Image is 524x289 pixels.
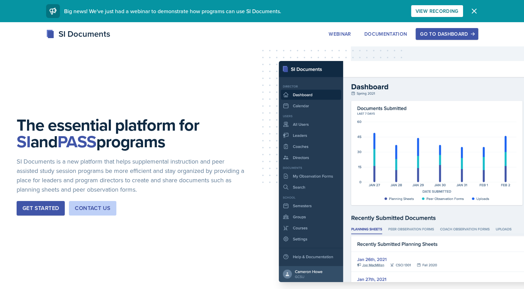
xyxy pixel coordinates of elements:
button: Documentation [360,28,412,40]
div: SI Documents [46,28,110,40]
button: View Recording [411,5,463,17]
button: Get Started [17,201,65,216]
div: Go to Dashboard [420,31,473,37]
button: Webinar [324,28,355,40]
div: Documentation [364,31,407,37]
span: Big news! We've just had a webinar to demonstrate how programs can use SI Documents. [64,7,281,15]
div: Webinar [329,31,351,37]
div: Contact Us [75,204,110,212]
button: Contact Us [69,201,116,216]
div: View Recording [416,8,459,14]
div: Get Started [23,204,59,212]
button: Go to Dashboard [416,28,478,40]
